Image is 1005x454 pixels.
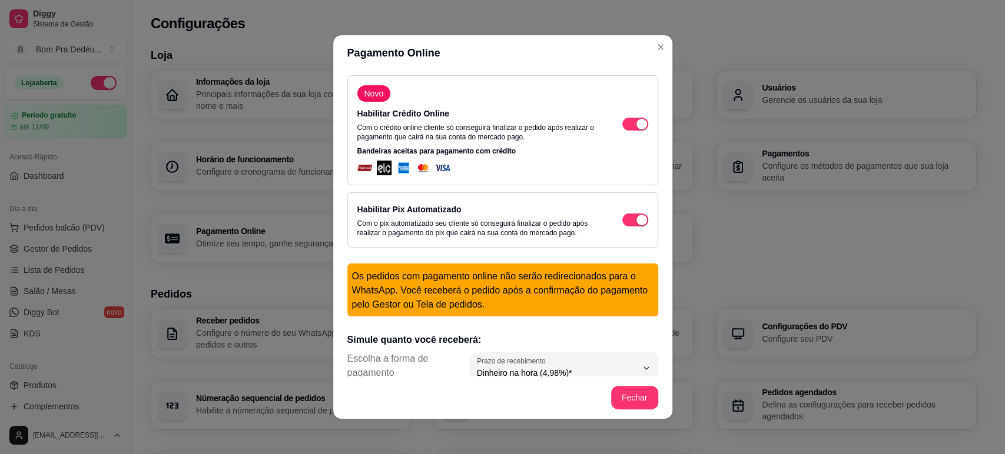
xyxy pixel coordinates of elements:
[352,269,654,312] p: Os pedidos com pagamento online não serão redirecionados para o WhatsApp. Você receberá o pedido ...
[377,161,392,175] img: Elo
[357,219,599,238] p: Com o pix automatizado seu cliente só conseguirá finalizar o pedido após realizar o pagamento do ...
[396,161,411,175] img: American Express
[360,88,389,99] span: Novo
[357,109,449,118] label: Habilitar Crédito Online
[611,386,658,409] button: Fechar
[357,205,462,214] label: Habilitar Pix Automatizado
[347,352,470,415] div: Escolha a forma de pagamento
[435,161,450,175] img: Visa
[357,161,372,175] img: Hipercard
[477,356,549,366] label: Prazo de recebimento
[357,123,599,142] p: Com o crédito online cliente só conseguirá finalizar o pedido após realizar o pagamento que cairá...
[347,352,470,380] span: Escolha a forma de pagamento
[333,35,672,71] header: Pagamento Online
[357,146,648,156] p: Bandeiras aceitas para pagamento com crédito
[416,161,430,175] img: Mastercard
[470,352,658,385] button: Prazo de recebimentoDinheiro na hora (4,98%)*
[651,38,670,56] button: Close
[477,367,637,379] span: Dinheiro na hora (4,98%)*
[347,333,658,347] p: Simule quanto você receberá:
